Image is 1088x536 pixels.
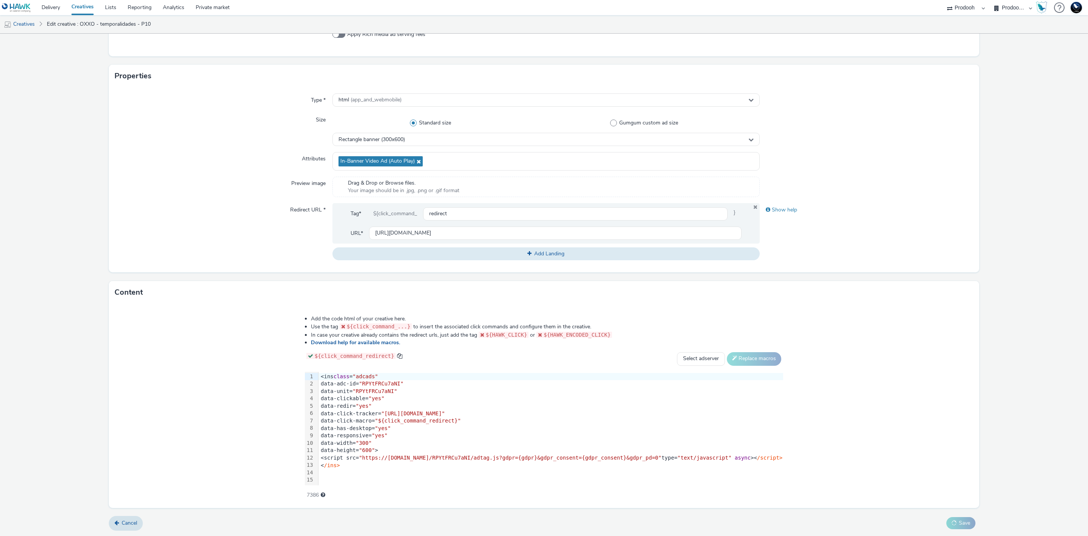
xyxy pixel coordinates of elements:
label: Preview image [288,177,329,187]
span: "RPYtFRCu7aNI" [352,388,397,394]
span: ${click_command_redirect} [315,353,394,359]
img: mobile [4,21,11,28]
img: Support Hawk [1071,2,1082,13]
div: 15 [305,476,314,484]
button: Add Landing [332,247,760,260]
span: Cancel [122,519,137,527]
div: data-has-desktop= [318,425,783,432]
div: data-unit= [318,388,783,395]
span: "300" [356,440,372,446]
span: /ins> [324,462,340,468]
a: Cancel [109,516,143,530]
span: Gumgum custom ad size [619,119,678,127]
div: 10 [305,440,314,447]
span: Add Landing [534,250,564,257]
span: "https://[DOMAIN_NAME]/RPYtFRCu7aNI/adtag.js?gdpr={gdpr}&gdpr_consent={gdpr_consent}&gdpr_pd=0" [359,455,661,461]
a: Edit creative : OXXO - temporalidades - P10 [43,15,155,33]
div: data-click-tracker= [318,410,783,418]
div: data-responsive= [318,432,783,440]
button: Replace macros [727,352,781,366]
span: ${HAWK_ENCODED_CLICK} [544,332,610,338]
span: Apply Rich media ad serving fees [347,31,425,38]
span: Drag & Drop or Browse files. [348,179,459,187]
button: Save [946,517,975,529]
label: Size [313,113,329,124]
h3: Properties [114,70,151,82]
img: undefined Logo [2,3,31,12]
div: 8 [305,424,314,432]
div: data-redir= [318,402,783,410]
div: 6 [305,410,314,417]
a: Download help for available macros. [311,339,403,346]
div: 13 [305,461,314,469]
div: < [318,462,783,469]
span: html [338,97,402,103]
span: Standard size [419,119,451,127]
h3: Content [114,287,143,298]
div: 2 [305,380,314,388]
div: Show help [760,203,974,217]
span: (app_and_webmobile) [351,96,402,103]
div: data-clickable= [318,395,783,402]
span: Save [959,519,970,527]
span: "yes" [368,395,384,401]
span: "yes" [375,425,391,431]
label: Type * [308,93,329,104]
div: 11 [305,447,314,454]
label: Redirect URL * [287,203,329,214]
div: data-click-macro= [318,417,783,425]
span: "[URL][DOMAIN_NAME]" [381,410,445,416]
div: 9 [305,432,314,440]
div: Maximum recommended length: 3000 characters. [321,491,325,499]
span: "adcads" [352,373,378,379]
div: 3 [305,388,314,395]
span: } [728,207,742,221]
label: Attributes [299,152,329,163]
div: data-adc-id= [318,380,783,388]
img: Hawk Academy [1036,2,1047,14]
div: <ins = [318,373,783,381]
span: "text/javascript" [677,455,731,461]
div: 5 [305,402,314,410]
span: "yes" [372,432,388,438]
span: async [735,455,751,461]
div: data-height= > [318,447,783,454]
span: ${HAWK_CLICK} [486,332,527,338]
span: 7386 [307,491,319,499]
div: 14 [305,469,314,477]
span: "600" [359,447,375,453]
input: url... [369,227,742,240]
div: data-width= [318,440,783,447]
span: ${click_command_...} [347,323,411,329]
li: In case your creative already contains the redirect urls, just add the tag or [311,331,784,339]
div: 12 [305,454,314,462]
span: Your image should be in .jpg, .png or .gif format [348,187,459,194]
a: Hawk Academy [1036,2,1050,14]
div: 4 [305,395,314,402]
div: <script src= type= >< [318,454,783,462]
div: 1 [305,373,314,381]
li: Add the code html of your creative here. [311,315,784,323]
div: 7 [305,417,314,425]
span: "${click_command_redirect}" [375,418,461,424]
span: "yes" [356,403,372,409]
div: ${click_command_ [367,207,423,221]
span: Rectangle banner (300x600) [338,137,405,143]
span: /script> [757,455,782,461]
span: class [334,373,349,379]
li: Use the tag to insert the associated click commands and configure them in the creative. [311,323,784,331]
span: "RPYtFRCu7aNI" [359,381,403,387]
span: copy to clipboard [397,353,402,359]
span: In-Banner Video Ad (Auto Play) [340,158,415,165]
